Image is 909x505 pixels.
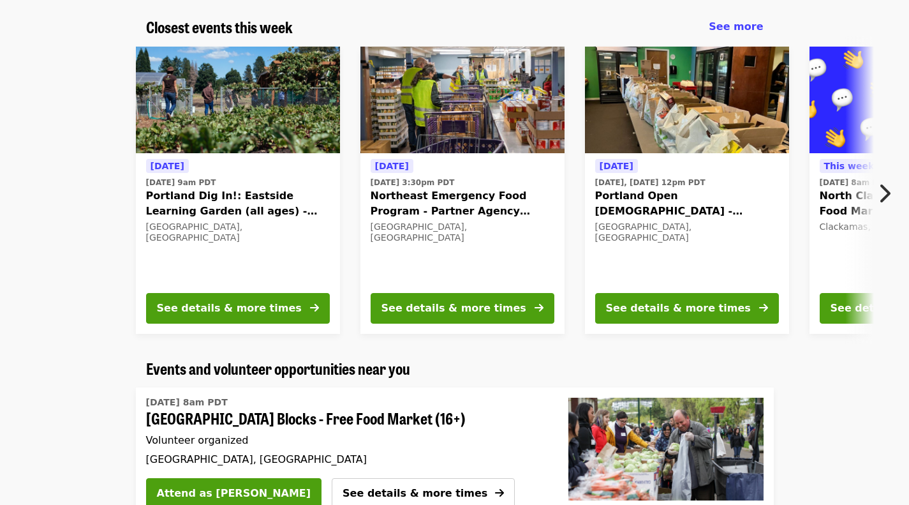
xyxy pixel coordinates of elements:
div: [GEOGRAPHIC_DATA], [GEOGRAPHIC_DATA] [146,222,330,243]
i: chevron-right icon [878,181,891,206]
div: [GEOGRAPHIC_DATA], [GEOGRAPHIC_DATA] [146,453,538,465]
img: Northeast Emergency Food Program - Partner Agency Support organized by Oregon Food Bank [360,47,565,154]
button: See details & more times [146,293,330,324]
i: arrow-right icon [759,302,768,314]
div: [GEOGRAPHIC_DATA], [GEOGRAPHIC_DATA] [595,222,779,243]
img: Portland Dig In!: Eastside Learning Garden (all ages) - Aug/Sept/Oct organized by Oregon Food Bank [136,47,340,154]
time: [DATE] 8am PDT [820,177,890,188]
time: [DATE] 3:30pm PDT [371,177,455,188]
span: [GEOGRAPHIC_DATA] Blocks - Free Food Market (16+) [146,409,538,428]
span: Events and volunteer opportunities near you [146,357,410,379]
span: Northeast Emergency Food Program - Partner Agency Support [371,188,554,219]
i: arrow-right icon [495,487,504,499]
div: See details & more times [606,301,751,316]
div: Closest events this week [136,18,774,36]
div: See details & more times [157,301,302,316]
span: This week [824,161,875,171]
a: See details for "Portland Dig In!: Eastside Learning Garden (all ages) - Aug/Sept/Oct" [136,47,340,334]
i: arrow-right icon [310,302,319,314]
div: See details & more times [381,301,526,316]
a: See details for "PSU South Park Blocks - Free Food Market (16+)" [146,393,538,468]
i: arrow-right icon [535,302,543,314]
a: See details for "Portland Open Bible - Partner Agency Support (16+)" [585,47,789,334]
img: PSU South Park Blocks - Free Food Market (16+) organized by Oregon Food Bank [568,398,764,500]
span: See more [709,20,763,33]
a: See more [709,19,763,34]
span: Attend as [PERSON_NAME] [157,486,311,501]
span: Volunteer organized [146,434,249,446]
span: [DATE] [375,161,409,171]
span: Portland Open [DEMOGRAPHIC_DATA] - Partner Agency Support (16+) [595,188,779,219]
span: Portland Dig In!: Eastside Learning Garden (all ages) - Aug/Sept/Oct [146,188,330,219]
time: [DATE], [DATE] 12pm PDT [595,177,706,188]
span: [DATE] [151,161,184,171]
button: See details & more times [595,293,779,324]
time: [DATE] 8am PDT [146,396,228,409]
a: See details for "Northeast Emergency Food Program - Partner Agency Support" [360,47,565,334]
button: See details & more times [371,293,554,324]
button: Next item [867,176,909,211]
span: See details & more times [343,487,487,499]
span: Closest events this week [146,15,293,38]
a: Closest events this week [146,18,293,36]
img: Portland Open Bible - Partner Agency Support (16+) organized by Oregon Food Bank [585,47,789,154]
time: [DATE] 9am PDT [146,177,216,188]
div: [GEOGRAPHIC_DATA], [GEOGRAPHIC_DATA] [371,222,554,243]
span: [DATE] [600,161,633,171]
